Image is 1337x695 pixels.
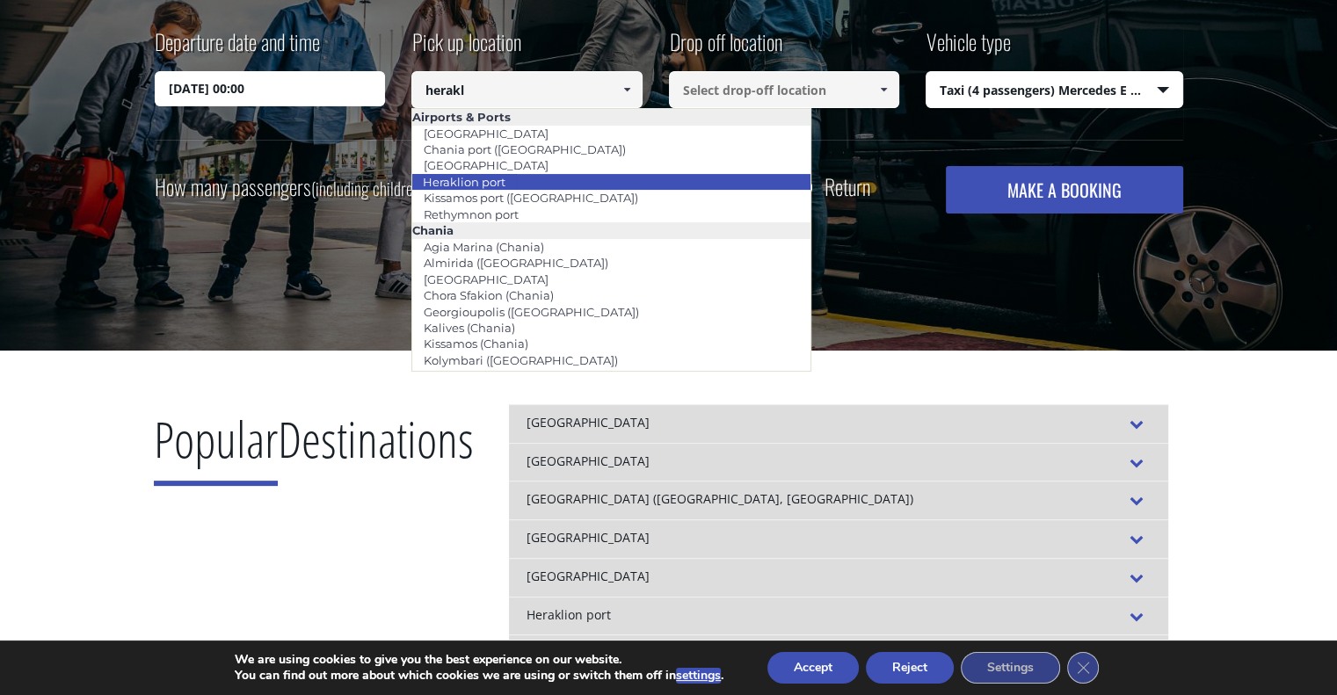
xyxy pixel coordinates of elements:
[154,404,474,499] h2: Destinations
[509,481,1168,519] div: [GEOGRAPHIC_DATA] ([GEOGRAPHIC_DATA], [GEOGRAPHIC_DATA])
[825,176,870,198] label: Return
[412,250,620,275] a: Almirida ([GEOGRAPHIC_DATA])
[412,300,650,324] a: Georgioupolis ([GEOGRAPHIC_DATA])
[235,652,723,668] p: We are using cookies to give you the best experience on our website.
[1067,652,1099,684] button: Close GDPR Cookie Banner
[412,185,650,210] a: Kissamos port ([GEOGRAPHIC_DATA])
[311,175,425,201] small: (including children)
[155,166,434,209] label: How many passengers ?
[412,202,530,227] a: Rethymnon port
[669,71,900,108] input: Select drop-off location
[866,652,954,684] button: Reject
[509,634,1168,673] div: Nautilux ([GEOGRAPHIC_DATA])
[509,597,1168,635] div: Heraklion port
[412,222,810,238] li: Chania
[411,71,643,108] input: Select pickup location
[412,121,560,146] a: [GEOGRAPHIC_DATA]
[412,348,629,373] a: Kolymbari ([GEOGRAPHIC_DATA])
[412,315,527,340] a: Kalives (Chania)
[926,26,1011,71] label: Vehicle type
[926,72,1182,109] span: Taxi (4 passengers) Mercedes E Class
[235,668,723,684] p: You can find out more about which cookies we are using or switch them off in .
[411,170,517,194] a: Heraklion port
[412,331,540,356] a: Kissamos (Chania)
[612,71,641,108] a: Show All Items
[154,405,278,486] span: Popular
[767,652,859,684] button: Accept
[412,235,556,259] a: Agia Marina (Chania)
[412,109,810,125] li: Airports & Ports
[411,26,521,71] label: Pick up location
[412,153,560,177] a: [GEOGRAPHIC_DATA]
[412,137,637,162] a: Chania port ([GEOGRAPHIC_DATA])
[869,71,898,108] a: Show All Items
[946,166,1182,214] button: MAKE A BOOKING
[961,652,1060,684] button: Settings
[412,267,560,292] a: [GEOGRAPHIC_DATA]
[412,283,565,308] a: Chora Sfakion (Chania)
[155,26,320,71] label: Departure date and time
[509,558,1168,597] div: [GEOGRAPHIC_DATA]
[676,668,721,684] button: settings
[669,26,782,71] label: Drop off location
[509,404,1168,443] div: [GEOGRAPHIC_DATA]
[509,519,1168,558] div: [GEOGRAPHIC_DATA]
[509,443,1168,481] div: [GEOGRAPHIC_DATA]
